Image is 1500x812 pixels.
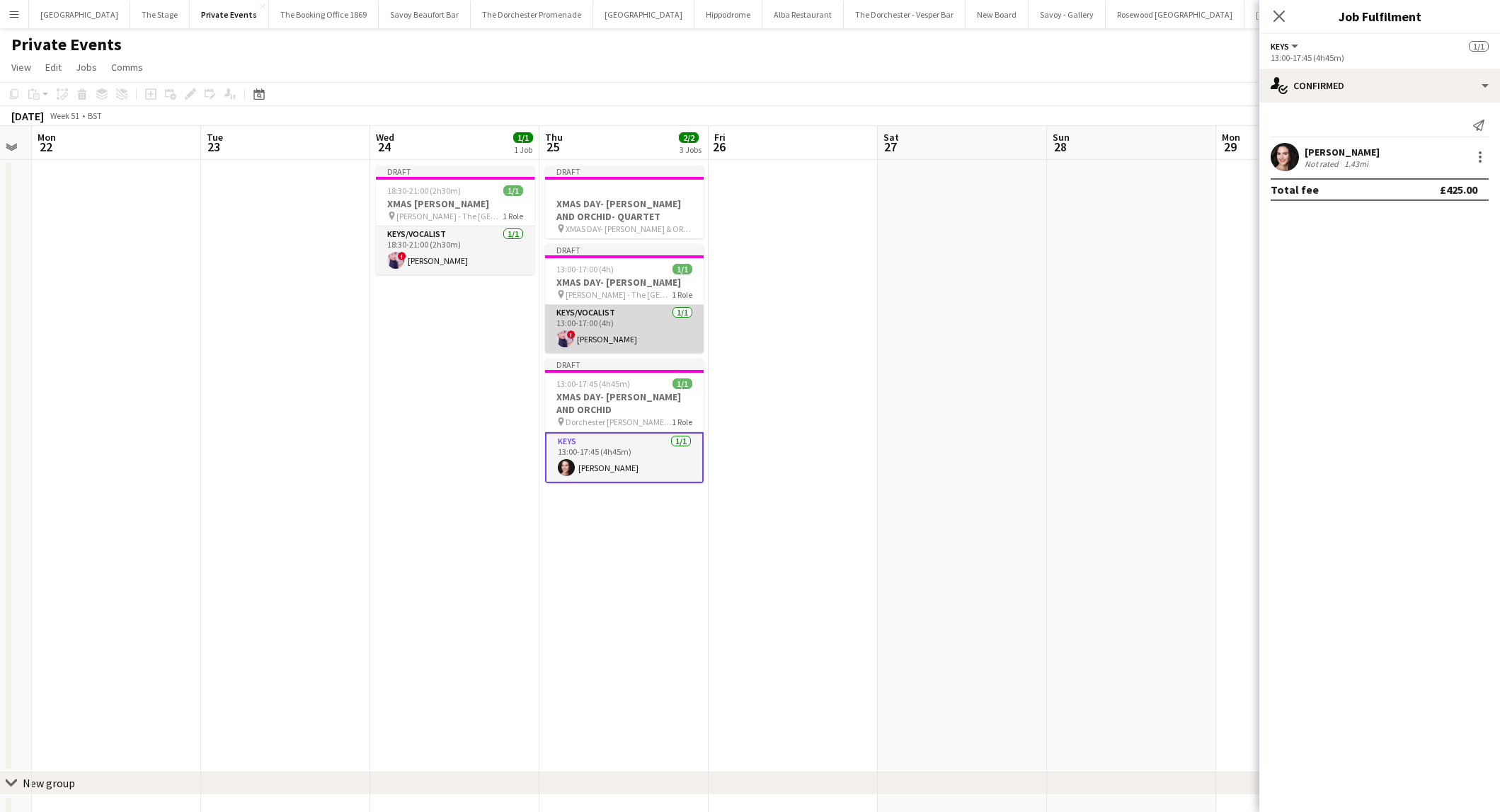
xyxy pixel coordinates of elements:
span: [PERSON_NAME] - The [GEOGRAPHIC_DATA] [396,211,503,221]
span: 1/1 [503,185,523,196]
span: 23 [205,139,223,155]
h3: Job Fulfilment [1259,7,1500,25]
span: 28 [1050,139,1070,155]
button: Private Events [190,1,269,28]
button: New Board [966,1,1029,28]
span: ! [398,252,406,260]
app-card-role: Keys/Vocalist1/113:00-17:00 (4h)![PERSON_NAME] [545,305,704,353]
span: 27 [881,139,899,155]
span: Tue [207,131,223,144]
span: 26 [712,139,726,155]
div: New group [23,776,75,790]
div: Total fee [1271,182,1319,197]
button: Rosewood [GEOGRAPHIC_DATA] [1106,1,1244,28]
span: Jobs [76,61,97,74]
span: 25 [543,139,563,155]
h3: XMAS DAY- [PERSON_NAME] AND ORCHID [545,390,704,416]
app-card-role: Keys/Vocalist1/118:30-21:00 (2h30m)![PERSON_NAME] [376,226,534,274]
div: 1.43mi [1341,158,1371,169]
span: Mon [38,131,56,144]
span: 1/1 [1469,41,1489,52]
span: XMAS DAY- [PERSON_NAME] & ORCHID - QUARTET [566,224,692,234]
app-job-card: Draft13:00-17:45 (4h45m)1/1XMAS DAY- [PERSON_NAME] AND ORCHID Dorchester [PERSON_NAME] and Orchid... [545,359,704,483]
span: 1 Role [672,289,692,300]
span: 1/1 [672,378,692,389]
button: Savoy - Gallery [1029,1,1106,28]
span: Edit [45,61,62,74]
button: The Booking Office 1869 [269,1,379,28]
button: Alba Restaurant [762,1,844,28]
a: Comms [105,58,149,76]
div: £425.00 [1440,182,1477,197]
button: Hippodrome [694,1,762,28]
div: [DATE] [11,109,44,123]
h1: Private Events [11,34,122,55]
button: [GEOGRAPHIC_DATA] [593,1,694,28]
span: Dorchester [PERSON_NAME] and Orchid [566,417,672,427]
span: 29 [1220,139,1240,155]
span: Thu [545,131,563,144]
span: 22 [35,139,56,155]
span: 1/1 [513,132,533,143]
div: Draft [545,166,704,177]
button: [GEOGRAPHIC_DATA] [29,1,130,28]
span: View [11,61,31,74]
h3: XMAS DAY- [PERSON_NAME] [545,276,704,289]
button: [GEOGRAPHIC_DATA] [1244,1,1346,28]
span: 18:30-21:00 (2h30m) [387,185,461,196]
div: Draft [376,166,534,177]
app-job-card: Draft13:00-17:00 (4h)1/1XMAS DAY- [PERSON_NAME] [PERSON_NAME] - The [GEOGRAPHIC_DATA]1 RoleKeys/V... [545,244,704,353]
span: Sun [1053,131,1070,144]
a: Jobs [70,58,103,76]
span: 24 [374,139,394,155]
app-job-card: Draft18:30-21:00 (2h30m)1/1XMAS [PERSON_NAME] [PERSON_NAME] - The [GEOGRAPHIC_DATA]1 RoleKeys/Voc... [376,166,534,274]
div: 1 Job [514,144,532,155]
div: 13:00-17:45 (4h45m) [1271,52,1489,63]
div: [PERSON_NAME] [1305,146,1380,158]
span: Week 51 [47,110,82,121]
span: Keys [1271,41,1289,52]
div: 3 Jobs [680,144,702,155]
div: Not rated [1305,158,1341,169]
button: The Stage [130,1,190,28]
app-job-card: DraftXMAS DAY- [PERSON_NAME] AND ORCHID- QUARTET XMAS DAY- [PERSON_NAME] & ORCHID - QUARTET [545,166,704,238]
span: 13:00-17:00 (4h) [556,264,614,274]
a: Edit [40,58,67,76]
a: View [6,58,37,76]
button: Savoy Beaufort Bar [379,1,471,28]
span: 1 Role [503,211,523,221]
div: Draft [545,359,704,370]
span: Fri [714,131,726,144]
span: 1 Role [672,417,692,427]
div: BST [88,110,102,121]
button: The Dorchester Promenade [471,1,593,28]
span: Mon [1222,131,1240,144]
button: Keys [1271,41,1300,52]
button: The Dorchester - Vesper Bar [844,1,966,28]
h3: XMAS [PERSON_NAME] [376,197,534,210]
app-card-role: Keys1/113:00-17:45 (4h45m)[PERSON_NAME] [545,432,704,483]
span: Wed [376,131,394,144]
div: Confirmed [1259,69,1500,103]
span: 13:00-17:45 (4h45m) [556,378,630,389]
h3: XMAS DAY- [PERSON_NAME] AND ORCHID- QUARTET [545,197,704,223]
span: Sat [883,131,899,144]
span: ! [567,330,576,339]
span: [PERSON_NAME] - The [GEOGRAPHIC_DATA] [566,289,672,300]
span: 1/1 [672,264,692,274]
span: Comms [111,61,143,74]
div: Draft [545,244,704,255]
span: 2/2 [679,132,699,143]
